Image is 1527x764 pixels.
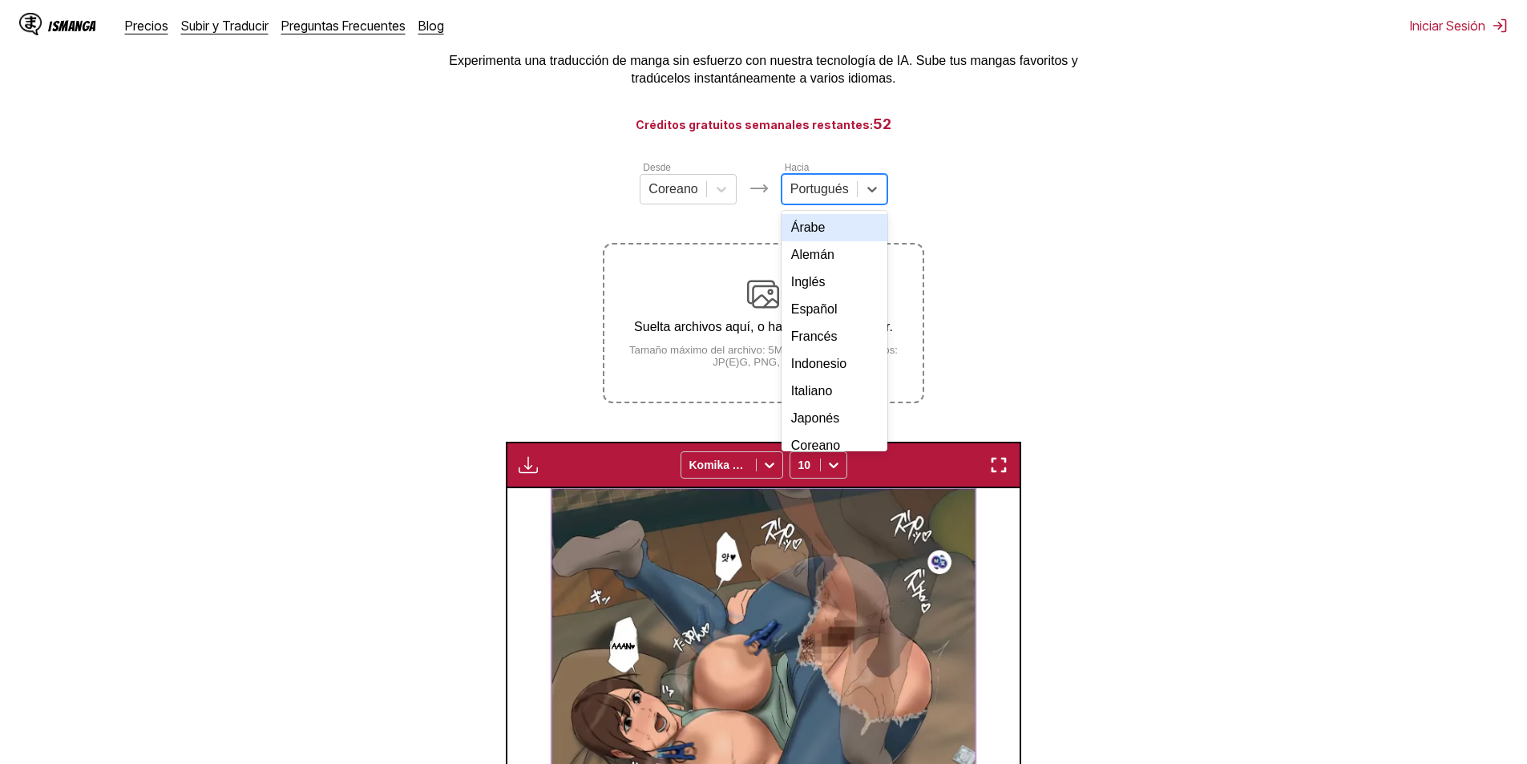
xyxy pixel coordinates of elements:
[48,18,96,34] div: IsManga
[785,162,810,173] label: Hacia
[873,115,891,132] span: 52
[418,18,444,34] a: Blog
[19,13,42,35] img: IsManga Logo
[604,344,922,368] small: Tamaño máximo del archivo: 5MB • Formatos soportados: JP(E)G, PNG, WEBP
[782,296,887,323] div: Español
[125,18,168,34] a: Precios
[19,13,125,38] a: IsManga LogoIsManga
[604,320,922,334] p: Suelta archivos aquí, o haz clic para navegar.
[1410,18,1508,34] button: Iniciar Sesión
[782,432,887,459] div: Coreano
[1492,18,1508,34] img: Sign out
[782,241,887,269] div: Alemán
[782,405,887,432] div: Japonés
[749,179,769,198] img: Languages icon
[782,378,887,405] div: Italiano
[643,162,671,173] label: Desde
[782,323,887,350] div: Francés
[38,114,1489,134] h3: Créditos gratuitos semanales restantes:
[782,350,887,378] div: Indonesio
[281,18,406,34] a: Preguntas Frecuentes
[181,18,269,34] a: Subir y Traducir
[782,269,887,296] div: Inglés
[519,455,538,475] img: Download translated images
[989,455,1008,475] img: Enter fullscreen
[443,52,1085,88] p: Experimenta una traducción de manga sin esfuerzo con nuestra tecnología de IA. Sube tus mangas fa...
[782,214,887,241] div: Árabe
[608,637,639,653] p: Aaan♥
